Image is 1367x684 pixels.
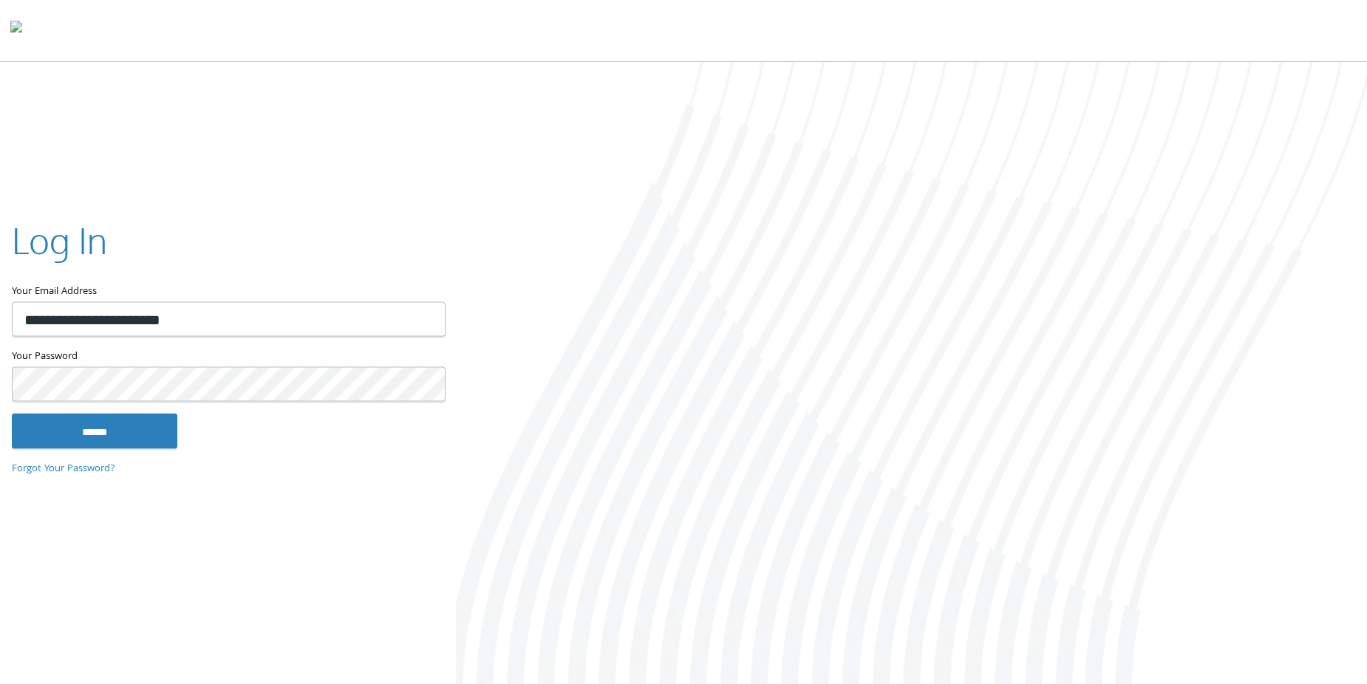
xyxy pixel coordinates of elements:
a: Forgot Your Password? [12,462,115,478]
keeper-lock: Open Keeper Popup [416,375,434,393]
h2: Log In [12,216,107,265]
img: todyl-logo-dark.svg [10,16,22,45]
keeper-lock: Open Keeper Popup [416,310,434,328]
label: Your Password [12,349,444,367]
